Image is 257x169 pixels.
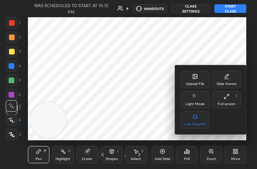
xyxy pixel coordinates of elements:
div: Full screen [218,102,236,106]
div: Light Mode [185,102,205,106]
div: F [236,94,238,98]
div: Live Support [184,122,206,126]
div: Slide theme [217,82,237,86]
div: Upload File [186,82,204,86]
